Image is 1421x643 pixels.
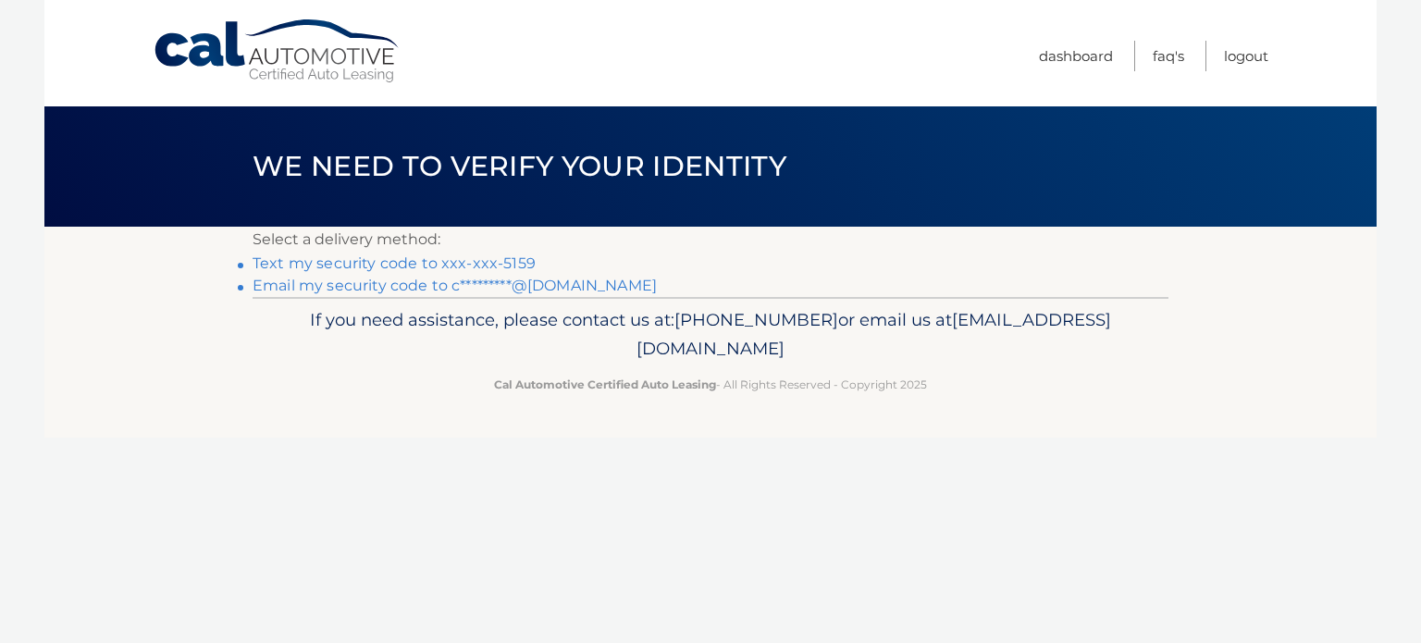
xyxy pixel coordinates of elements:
a: FAQ's [1153,41,1184,71]
p: Select a delivery method: [253,227,1168,253]
strong: Cal Automotive Certified Auto Leasing [494,377,716,391]
a: Email my security code to c*********@[DOMAIN_NAME] [253,277,657,294]
a: Text my security code to xxx-xxx-5159 [253,254,536,272]
p: - All Rights Reserved - Copyright 2025 [265,375,1156,394]
span: We need to verify your identity [253,149,786,183]
a: Dashboard [1039,41,1113,71]
a: Logout [1224,41,1268,71]
a: Cal Automotive [153,19,402,84]
p: If you need assistance, please contact us at: or email us at [265,305,1156,365]
span: [PHONE_NUMBER] [674,309,838,330]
